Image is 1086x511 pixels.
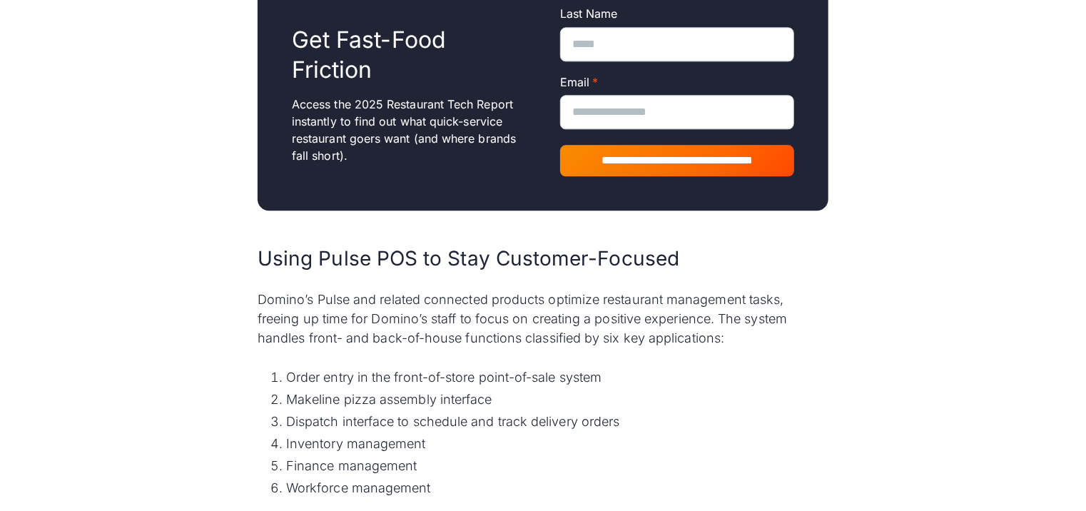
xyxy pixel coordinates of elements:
li: Makeline pizza assembly interface [286,390,828,409]
li: Dispatch interface to schedule and track delivery orders [286,412,828,431]
p: Domino’s Pulse and related connected products optimize restaurant management tasks, freeing up ti... [258,290,828,348]
h2: Get Fast-Food Friction [292,25,526,84]
span: Email [560,75,589,89]
li: Order entry in the front-of-store point-of-sale system [286,368,828,387]
li: Finance management [286,456,828,475]
li: Workforce management [286,478,828,497]
h2: Using Pulse POS to Stay Customer-Focused [258,245,828,273]
p: Access the 2025 Restaurant Tech Report instantly to find out what quick-service restaurant goers ... [292,96,526,164]
li: Inventory management [286,434,828,453]
span: Last Name [560,6,618,21]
